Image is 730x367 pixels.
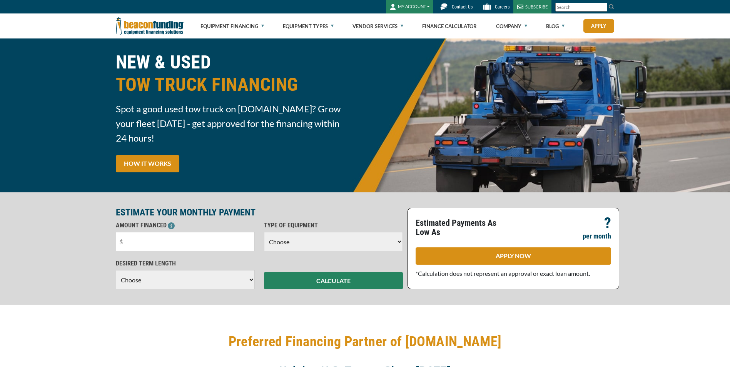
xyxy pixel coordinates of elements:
[422,14,477,38] a: Finance Calculator
[416,219,509,237] p: Estimated Payments As Low As
[116,221,255,230] p: AMOUNT FINANCED
[495,4,509,10] span: Careers
[116,259,255,268] p: DESIRED TERM LENGTH
[264,272,403,289] button: CALCULATE
[608,3,615,10] img: Search
[583,232,611,241] p: per month
[416,270,590,277] span: *Calculation does not represent an approval or exact loan amount.
[200,14,264,38] a: Equipment Financing
[264,221,403,230] p: TYPE OF EQUIPMENT
[604,219,611,228] p: ?
[116,102,361,145] span: Spot a good used tow truck on [DOMAIN_NAME]? Grow your fleet [DATE] - get approved for the financ...
[452,4,473,10] span: Contact Us
[546,14,565,38] a: Blog
[116,208,403,217] p: ESTIMATE YOUR MONTHLY PAYMENT
[283,14,334,38] a: Equipment Types
[116,232,255,251] input: $
[116,73,361,96] span: TOW TRUCK FINANCING
[352,14,403,38] a: Vendor Services
[599,4,605,10] a: Clear search text
[116,333,615,350] h2: Preferred Financing Partner of [DOMAIN_NAME]
[583,19,614,33] a: Apply
[116,13,184,38] img: Beacon Funding Corporation logo
[555,3,607,12] input: Search
[116,155,179,172] a: HOW IT WORKS
[416,247,611,265] a: APPLY NOW
[496,14,527,38] a: Company
[116,51,361,96] h1: NEW & USED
